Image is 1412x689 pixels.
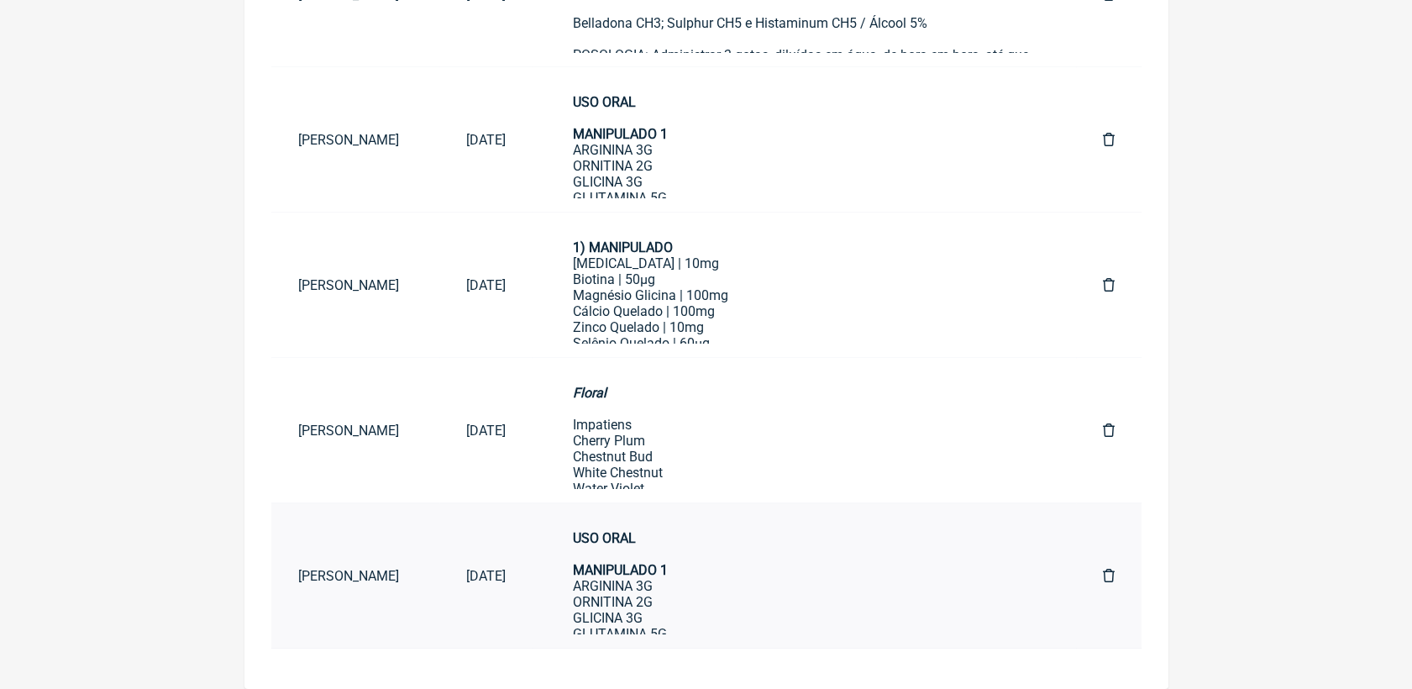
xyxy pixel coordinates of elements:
[546,517,1063,634] a: USO ORALMANIPULADO 1ARGININA 3GORNITINA 2GGLICINA 3GGLUTAMINA 5GLISINA 1G TOMAR 1 SACHÊ AO DEITAR...
[439,555,533,597] a: [DATE]
[271,264,439,307] a: [PERSON_NAME]
[573,385,606,401] em: Floral
[573,271,1036,287] div: Biotina | 50µg
[271,409,439,452] a: [PERSON_NAME]
[271,555,439,597] a: [PERSON_NAME]
[573,239,673,255] strong: 1) MANIPULADO
[573,335,1036,351] div: Selênio Quelado | 60µg
[271,118,439,161] a: [PERSON_NAME]
[573,94,1036,541] div: ARGININA 3G ORNITINA 2G GLICINA 3G GLUTAMINA 5G LISINA 1G BASE PARA SACHÊ FRUTAS VERMELHAS TOMAR ...
[573,287,1036,303] div: Magnésio Glicina | 100mg
[546,226,1063,344] a: 1) MANIPULADO[MEDICAL_DATA] | 10mgBiotina | 50µgMagnésio Glicina | 100mgCálcio Quelado | 100mgZin...
[573,255,1036,271] div: [MEDICAL_DATA] | 10mg
[573,303,1036,319] div: Cálcio Quelado | 100mg
[546,81,1063,198] a: USO ORALMANIPULADO 1ARGININA 3GORNITINA 2GGLICINA 3GGLUTAMINA 5GLISINA 1GBASE PARA SACHÊ FRUTAS V...
[573,94,668,142] strong: USO ORAL MANIPULADO 1
[573,385,1036,656] div: Impatiens Cherry Plum Chestnut Bud White Chestnut Water Violet Aspen Rock Rose Tomar 4 gotas veze...
[439,409,533,452] a: [DATE]
[439,264,533,307] a: [DATE]
[573,319,1036,335] div: Zinco Quelado | 10mg
[546,371,1063,489] a: FloralImpatiensCherry PlumChestnut BudWhite ChestnutWater VioletAspen Rock RoseOBS: base para cri...
[439,118,533,161] a: [DATE]
[573,530,668,578] strong: USO ORAL MANIPULADO 1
